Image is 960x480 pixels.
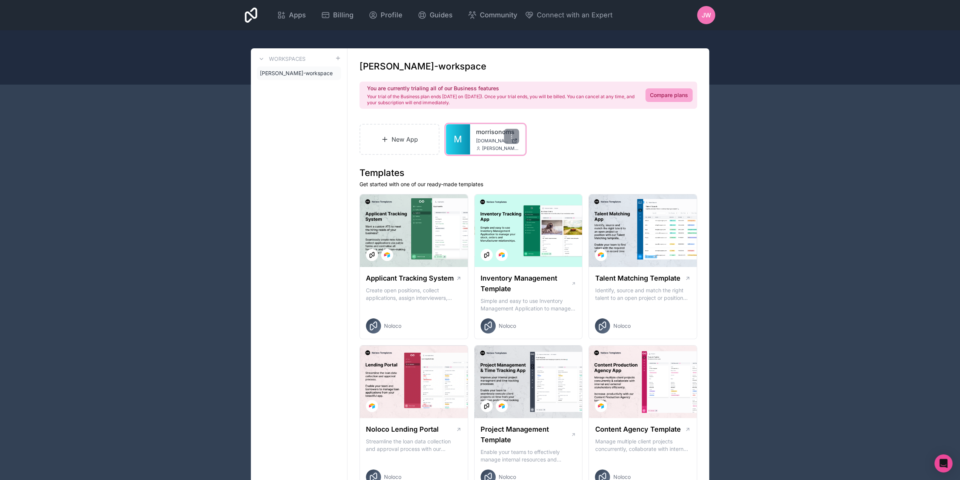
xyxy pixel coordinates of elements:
img: Airtable Logo [598,403,604,409]
a: Workspaces [257,54,306,63]
span: M [454,133,462,145]
p: Manage multiple client projects concurrently, collaborate with internal and external stakeholders... [595,438,691,453]
span: Noloco [613,322,630,330]
a: New App [359,124,439,155]
span: Billing [333,10,353,20]
a: Community [462,7,523,23]
h1: Applicant Tracking System [366,273,454,284]
span: Noloco [384,322,401,330]
h1: Content Agency Template [595,424,680,435]
p: Create open positions, collect applications, assign interviewers, centralise candidate feedback a... [366,287,462,302]
img: Airtable Logo [384,252,390,258]
a: morrisonoms [476,127,519,136]
span: [DOMAIN_NAME] [476,138,508,144]
a: M [446,124,470,154]
h3: Workspaces [269,55,306,63]
span: Community [480,10,517,20]
p: Your trial of the Business plan ends [DATE] on ([DATE]). Once your trial ends, you will be billed... [367,94,636,106]
a: Apps [271,7,312,23]
h2: You are currently trialing all of our Business features [367,85,636,92]
button: Connect with an Expert [525,10,613,20]
h1: Talent Matching Template [595,273,680,284]
img: Airtable Logo [499,403,505,409]
span: Apps [289,10,306,20]
span: Guides [430,10,453,20]
a: Billing [315,7,359,23]
span: JW [702,11,711,20]
a: Profile [362,7,409,23]
span: Noloco [499,322,516,330]
img: Airtable Logo [598,252,604,258]
p: Streamline the loan data collection and approval process with our Lending Portal template. [366,438,462,453]
span: Connect with an Expert [537,10,613,20]
h1: Templates [359,167,697,179]
p: Identify, source and match the right talent to an open project or position with our Talent Matchi... [595,287,691,302]
span: [PERSON_NAME][EMAIL_ADDRESS][PERSON_NAME][DOMAIN_NAME] [482,145,519,151]
p: Enable your teams to effectively manage internal resources and execute client projects on time. [481,448,576,463]
img: Airtable Logo [499,252,505,258]
a: [PERSON_NAME]-workspace [257,66,341,80]
div: Open Intercom Messenger [934,454,952,472]
span: [PERSON_NAME]-workspace [260,69,333,77]
h1: Inventory Management Template [481,273,571,294]
span: Profile [381,10,402,20]
h1: Noloco Lending Portal [366,424,439,435]
a: Guides [412,7,459,23]
p: Simple and easy to use Inventory Management Application to manage your stock, orders and Manufact... [481,297,576,312]
a: Compare plans [645,88,693,102]
h1: Project Management Template [481,424,571,445]
a: [DOMAIN_NAME] [476,138,519,144]
p: Get started with one of our ready-made templates [359,181,697,188]
img: Airtable Logo [369,403,375,409]
h1: [PERSON_NAME]-workspace [359,60,486,73]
